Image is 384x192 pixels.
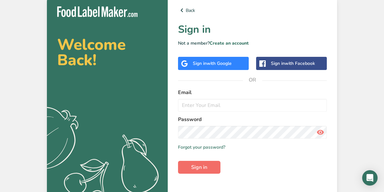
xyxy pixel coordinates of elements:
[178,22,327,37] h1: Sign in
[178,161,220,174] button: Sign in
[191,163,207,171] span: Sign in
[362,170,378,186] div: Open Intercom Messenger
[207,60,232,66] span: with Google
[178,6,327,14] a: Back
[178,144,225,151] a: Forgot your password?
[178,40,327,47] p: Not a member?
[57,37,157,68] h2: Welcome Back!
[271,60,315,67] div: Sign in
[178,89,327,96] label: Email
[193,60,232,67] div: Sign in
[178,99,327,112] input: Enter Your Email
[57,6,138,17] img: Food Label Maker
[243,70,262,90] span: OR
[285,60,315,66] span: with Facebook
[178,116,327,123] label: Password
[210,40,249,46] a: Create an account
